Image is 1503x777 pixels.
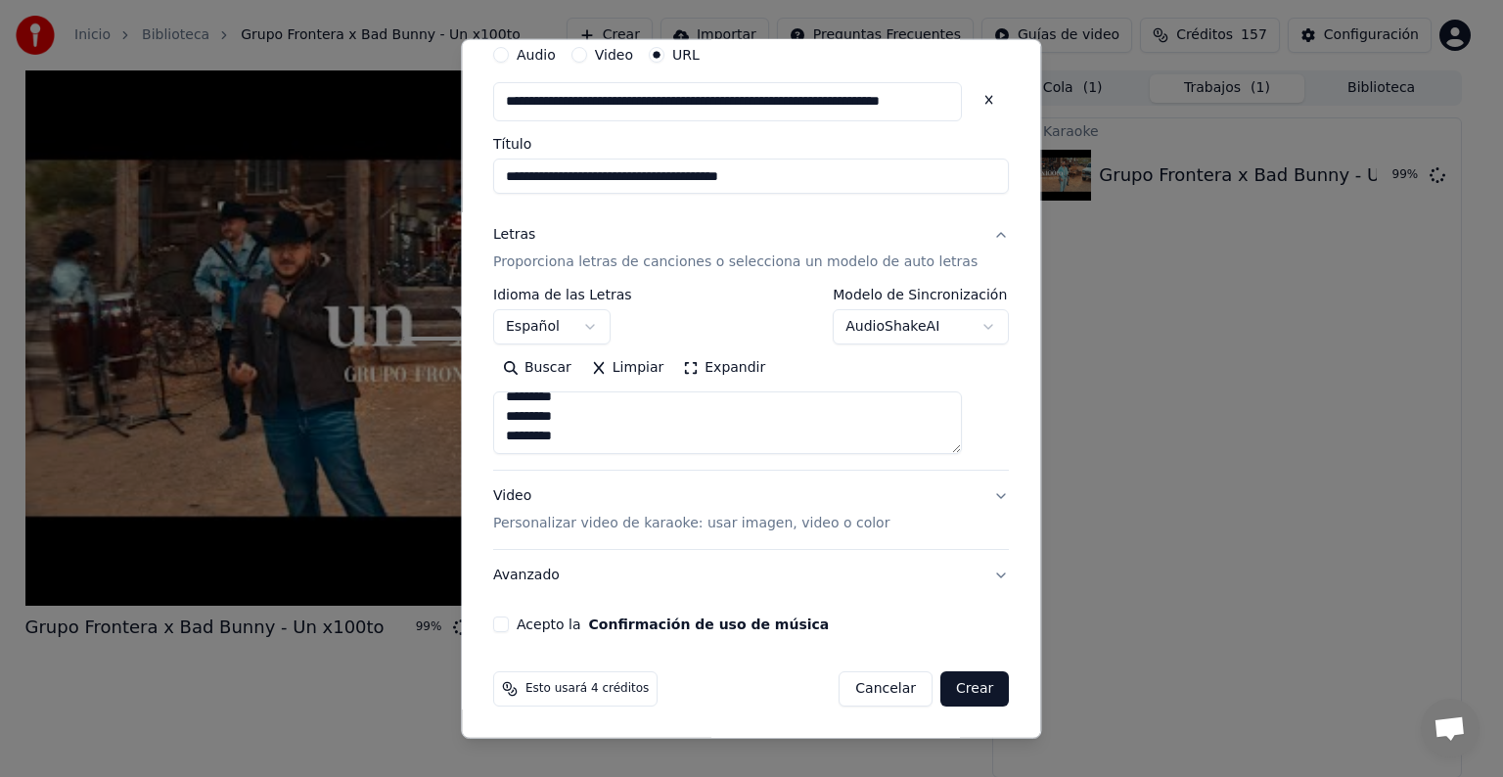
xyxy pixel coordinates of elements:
[595,48,633,62] label: Video
[493,209,1009,288] button: LetrasProporciona letras de canciones o selecciona un modelo de auto letras
[493,471,1009,549] button: VideoPersonalizar video de karaoke: usar imagen, video o color
[493,550,1009,601] button: Avanzado
[493,486,889,533] div: Video
[517,48,556,62] label: Audio
[493,514,889,533] p: Personalizar video de karaoke: usar imagen, video o color
[672,48,700,62] label: URL
[517,617,829,631] label: Acepto la
[674,352,776,384] button: Expandir
[834,288,1010,301] label: Modelo de Sincronización
[581,352,673,384] button: Limpiar
[493,288,1009,470] div: LetrasProporciona letras de canciones o selecciona un modelo de auto letras
[840,671,934,707] button: Cancelar
[589,617,830,631] button: Acepto la
[525,681,649,697] span: Esto usará 4 créditos
[493,225,535,245] div: Letras
[493,137,1009,151] label: Título
[940,671,1009,707] button: Crear
[493,252,978,272] p: Proporciona letras de canciones o selecciona un modelo de auto letras
[493,352,581,384] button: Buscar
[493,288,632,301] label: Idioma de las Letras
